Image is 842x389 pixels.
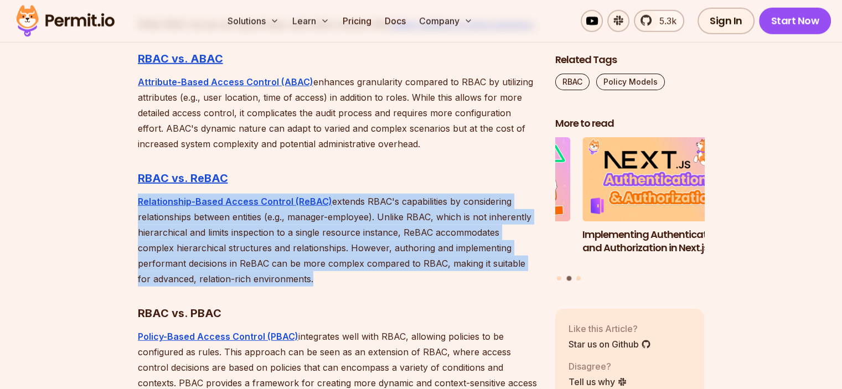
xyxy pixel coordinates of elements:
[582,137,732,221] img: Implementing Authentication and Authorization in Next.js
[415,10,477,32] button: Company
[576,276,581,280] button: Go to slide 3
[338,10,376,32] a: Pricing
[138,76,313,87] a: Attribute-Based Access Control (ABAC)
[555,74,590,90] a: RBAC
[555,53,705,67] h2: Related Tags
[582,137,732,269] li: 2 of 3
[138,331,298,342] a: Policy-Based Access Control (PBAC)
[582,227,732,255] h3: Implementing Authentication and Authorization in Next.js
[138,52,223,65] a: RBAC vs. ABAC
[288,10,334,32] button: Learn
[138,74,538,152] p: enhances granularity compared to RBAC by utilizing attributes (e.g., user location, time of acces...
[759,8,831,34] a: Start Now
[569,337,651,350] a: Star us on Github
[223,10,283,32] button: Solutions
[138,307,221,320] strong: RBAC vs. PBAC
[569,359,627,372] p: Disagree?
[421,137,571,269] li: 1 of 3
[698,8,755,34] a: Sign In
[569,321,651,335] p: Like this Article?
[380,10,410,32] a: Docs
[555,137,705,282] div: Posts
[634,10,684,32] a: 5.3k
[653,14,676,28] span: 5.3k
[138,194,538,287] p: extends RBAC's capabilities by considering relationships between entities (e.g., manager-employee...
[11,2,120,40] img: Permit logo
[555,117,705,131] h2: More to read
[138,196,332,207] a: Relationship-Based Access Control (ReBAC)
[566,276,571,281] button: Go to slide 2
[557,276,561,280] button: Go to slide 1
[596,74,665,90] a: Policy Models
[569,375,627,388] a: Tell us why
[421,137,571,269] a: Implementing Multi-Tenant RBAC in Nuxt.jsImplementing Multi-Tenant RBAC in Nuxt.js
[421,227,571,255] h3: Implementing Multi-Tenant RBAC in Nuxt.js
[138,172,228,185] a: RBAC vs. ReBAC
